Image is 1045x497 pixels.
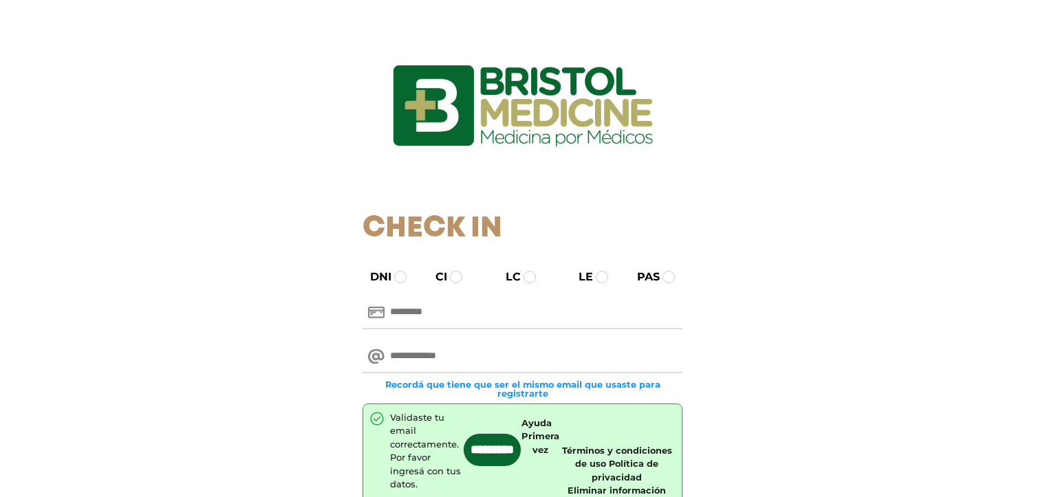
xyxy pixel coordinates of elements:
h1: Check In [363,212,682,246]
a: Primera vez [521,430,559,456]
a: Términos y condiciones de uso [562,445,672,470]
a: Ayuda [521,417,552,430]
label: DNI [358,269,391,285]
label: CI [423,269,447,285]
small: Recordá que tiene que ser el mismo email que usaste para registrarte [363,380,682,398]
img: logo_ingresarbristol.jpg [337,16,709,195]
label: PAS [625,269,660,285]
label: LC [493,269,521,285]
div: Validaste tu email correctamente. Por favor ingresá con tus datos. [390,411,462,492]
a: Política de privacidad [592,459,658,483]
label: LE [566,269,593,285]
